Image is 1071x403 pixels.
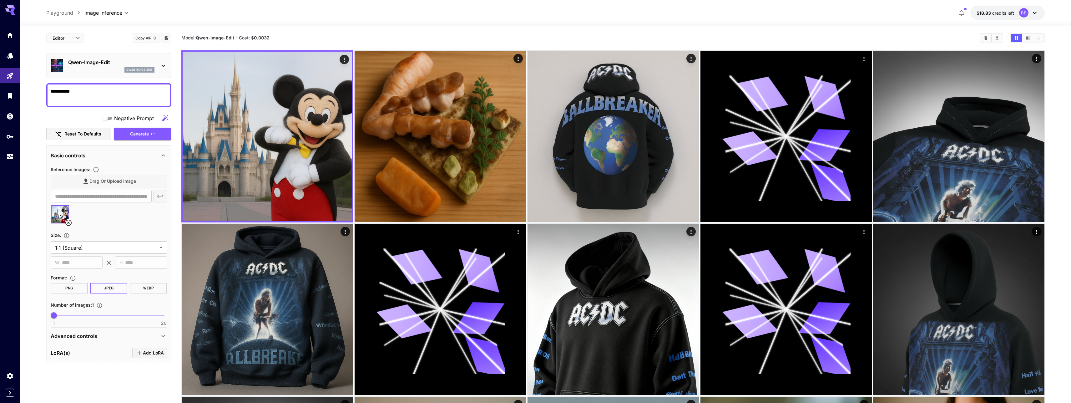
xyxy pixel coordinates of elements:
img: 2Q== [355,51,526,222]
span: Negative Prompt [114,115,154,122]
div: Actions [1032,54,1041,63]
b: 0.0032 [254,35,270,40]
img: 9k= [182,224,353,395]
div: Actions [686,227,695,236]
div: Actions [340,55,349,64]
p: Qwen-Image-Edit [68,59,154,66]
span: 1 [53,320,55,326]
div: Qwen-Image-Editqwen_image_edit [51,56,167,75]
nav: breadcrumb [46,9,84,17]
div: $18.82697 [977,10,1014,16]
button: Expand sidebar [6,389,14,397]
div: Actions [513,227,523,236]
div: Usage [6,153,14,161]
span: 20 [161,320,167,326]
div: Settings [6,372,14,380]
a: Playground [46,9,73,17]
div: Playground [6,72,14,80]
button: Download All [992,34,1003,42]
img: 2Q== [183,52,352,221]
img: Z [528,51,699,222]
button: Show media in list view [1033,34,1044,42]
img: 2Q== [528,224,699,395]
div: Actions [686,54,695,63]
button: Adjust the dimensions of the generated image by specifying its width and height in pixels, or sel... [61,232,72,239]
img: 9k= [873,51,1044,222]
div: Actions [1032,227,1041,236]
span: Generate [130,130,149,138]
button: Reset to defaults [46,128,111,140]
div: Actions [859,227,868,236]
span: $18.83 [977,10,992,16]
img: f8D2fYiPgE+q8MAAAAASUVORK5CYII= [873,224,1044,395]
span: Model: [181,35,234,40]
button: Show media in grid view [1011,34,1022,42]
button: PNG [51,283,88,293]
div: Basic controls [51,148,167,163]
span: Number of images : 1 [51,302,94,308]
p: · [236,34,237,42]
b: Qwen-Image-Edit [196,35,234,40]
div: Wallet [6,112,14,120]
span: H [119,259,123,266]
div: Advanced controls [51,329,167,344]
button: WEBP [130,283,167,293]
button: Show media in video view [1022,34,1033,42]
div: Actions [513,54,523,63]
div: API Keys [6,133,14,140]
div: BB [1019,8,1028,18]
button: Upload a reference image to guide the result. This is needed for Image-to-Image or Inpainting. Su... [90,166,102,173]
button: Add to library [164,34,169,42]
span: Format : [51,275,67,280]
p: LoRA(s) [51,349,70,357]
span: W [55,259,59,266]
button: Generate [114,128,171,140]
div: Home [6,31,14,39]
span: credits left [992,10,1014,16]
div: Actions [341,227,350,236]
span: Editor [53,35,72,41]
span: Add LoRA [143,349,164,357]
span: Reference Images : [51,167,90,172]
p: qwen_image_edit [126,68,153,72]
span: Cost: $ [239,35,270,40]
p: Advanced controls [51,332,97,340]
button: Click to add LoRA [132,348,167,358]
span: 1:1 (Square) [55,244,157,252]
div: Show media in grid viewShow media in video viewShow media in list view [1010,33,1045,43]
div: Actions [859,54,868,63]
button: Clear All [980,34,991,42]
button: Choose the file format for the output image. [67,275,78,281]
div: Library [6,92,14,100]
div: Clear AllDownload All [980,33,1003,43]
span: Size : [51,232,61,238]
button: JPEG [90,283,128,293]
button: Specify how many images to generate in a single request. Each image generation will be charged se... [94,302,105,309]
button: Copy AIR ID [132,33,160,43]
span: Image Inference [84,9,122,17]
button: $18.82697BB [970,6,1045,20]
div: Models [6,52,14,59]
p: Basic controls [51,152,85,159]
